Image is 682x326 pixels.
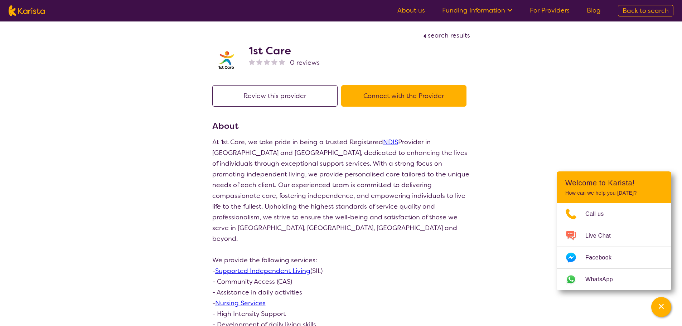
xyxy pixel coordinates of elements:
[212,120,470,132] h3: About
[585,209,613,219] span: Call us
[256,59,262,65] img: nonereviewstar
[212,85,338,107] button: Review this provider
[442,6,513,15] a: Funding Information
[9,5,45,16] img: Karista logo
[651,297,671,317] button: Channel Menu
[557,203,671,290] ul: Choose channel
[249,59,255,65] img: nonereviewstar
[383,138,398,146] a: NDIS
[565,179,663,187] h2: Welcome to Karista!
[585,230,619,241] span: Live Chat
[290,57,320,68] span: 0 reviews
[421,31,470,40] a: search results
[428,31,470,40] span: search results
[585,252,620,263] span: Facebook
[557,171,671,290] div: Channel Menu
[623,6,669,15] span: Back to search
[212,46,241,75] img: izf2tj1zjsuk5pr4hzxv.jpg
[212,92,341,100] a: Review this provider
[397,6,425,15] a: About us
[341,92,470,100] a: Connect with the Provider
[341,85,466,107] button: Connect with the Provider
[585,274,621,285] span: WhatsApp
[215,299,266,307] a: Nursing Services
[565,190,663,196] p: How can we help you [DATE]?
[264,59,270,65] img: nonereviewstar
[557,269,671,290] a: Web link opens in a new tab.
[271,59,277,65] img: nonereviewstar
[618,5,673,16] a: Back to search
[279,59,285,65] img: nonereviewstar
[587,6,601,15] a: Blog
[249,44,320,57] h2: 1st Care
[215,267,310,275] a: Supported Independent Living
[530,6,570,15] a: For Providers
